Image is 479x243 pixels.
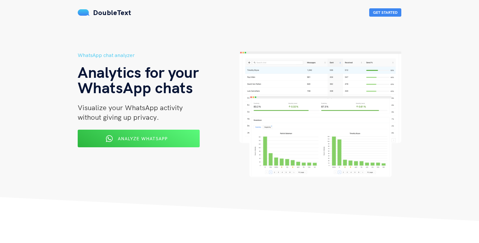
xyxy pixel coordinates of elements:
[78,103,183,112] span: Visualize your WhatsApp activity
[78,9,90,16] img: mS3x8y1f88AAAAABJRU5ErkJggg==
[78,138,200,144] a: Analyze WhatsApp
[93,8,131,17] span: DoubleText
[78,51,239,59] h5: WhatsApp chat analyzer
[78,78,193,97] span: WhatsApp chats
[78,8,131,17] a: DoubleText
[369,8,401,17] button: Get Started
[78,130,200,147] button: Analyze WhatsApp
[78,113,159,122] span: without giving up privacy.
[118,136,168,142] span: Analyze WhatsApp
[78,62,199,82] span: Analytics for your
[239,51,401,177] img: hero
